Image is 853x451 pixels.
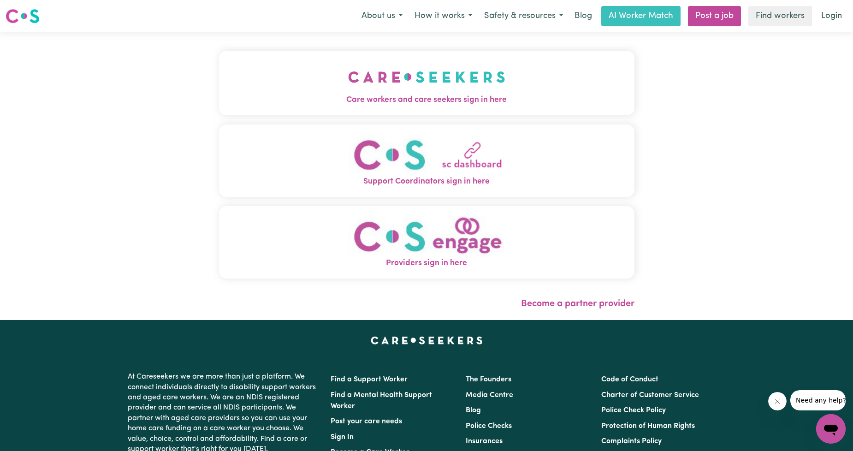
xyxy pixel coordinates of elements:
[466,392,513,399] a: Media Centre
[219,257,634,269] span: Providers sign in here
[478,6,569,26] button: Safety & resources
[601,376,658,383] a: Code of Conduct
[601,438,662,445] a: Complaints Policy
[601,422,695,430] a: Protection of Human Rights
[331,376,408,383] a: Find a Support Worker
[466,407,481,414] a: Blog
[521,299,634,309] a: Become a partner provider
[816,6,847,26] a: Login
[466,422,512,430] a: Police Checks
[219,51,634,115] button: Care workers and care seekers sign in here
[219,206,634,279] button: Providers sign in here
[6,6,56,14] span: Need any help?
[601,407,666,414] a: Police Check Policy
[331,418,402,425] a: Post your care needs
[331,433,354,441] a: Sign In
[6,8,40,24] img: Careseekers logo
[466,438,503,445] a: Insurances
[601,6,681,26] a: AI Worker Match
[569,6,598,26] a: Blog
[466,376,511,383] a: The Founders
[601,392,699,399] a: Charter of Customer Service
[6,6,40,27] a: Careseekers logo
[331,392,432,410] a: Find a Mental Health Support Worker
[816,414,846,444] iframe: Button to launch messaging window
[219,176,634,188] span: Support Coordinators sign in here
[219,125,634,197] button: Support Coordinators sign in here
[768,392,787,410] iframe: Close message
[790,390,846,410] iframe: Message from company
[371,337,483,344] a: Careseekers home page
[355,6,409,26] button: About us
[409,6,478,26] button: How it works
[219,94,634,106] span: Care workers and care seekers sign in here
[688,6,741,26] a: Post a job
[748,6,812,26] a: Find workers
